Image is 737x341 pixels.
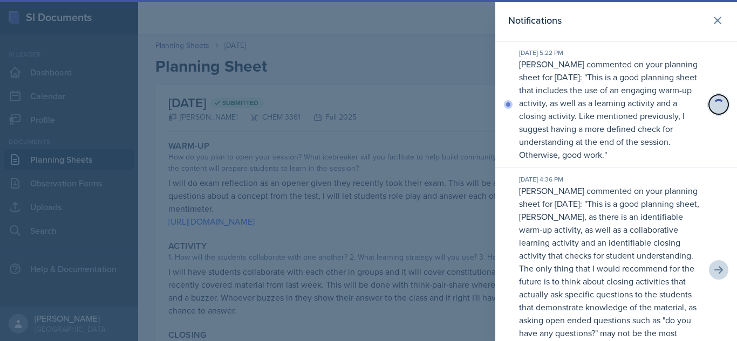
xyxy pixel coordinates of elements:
div: [DATE] 4:36 PM [519,175,702,184]
div: [DATE] 5:22 PM [519,48,702,58]
p: [PERSON_NAME] commented on your planning sheet for [DATE]: " " [519,58,702,161]
h2: Notifications [508,13,562,28]
p: This is a good planning sheet that includes the use of an engaging warm-up activity, as well as a... [519,71,697,161]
